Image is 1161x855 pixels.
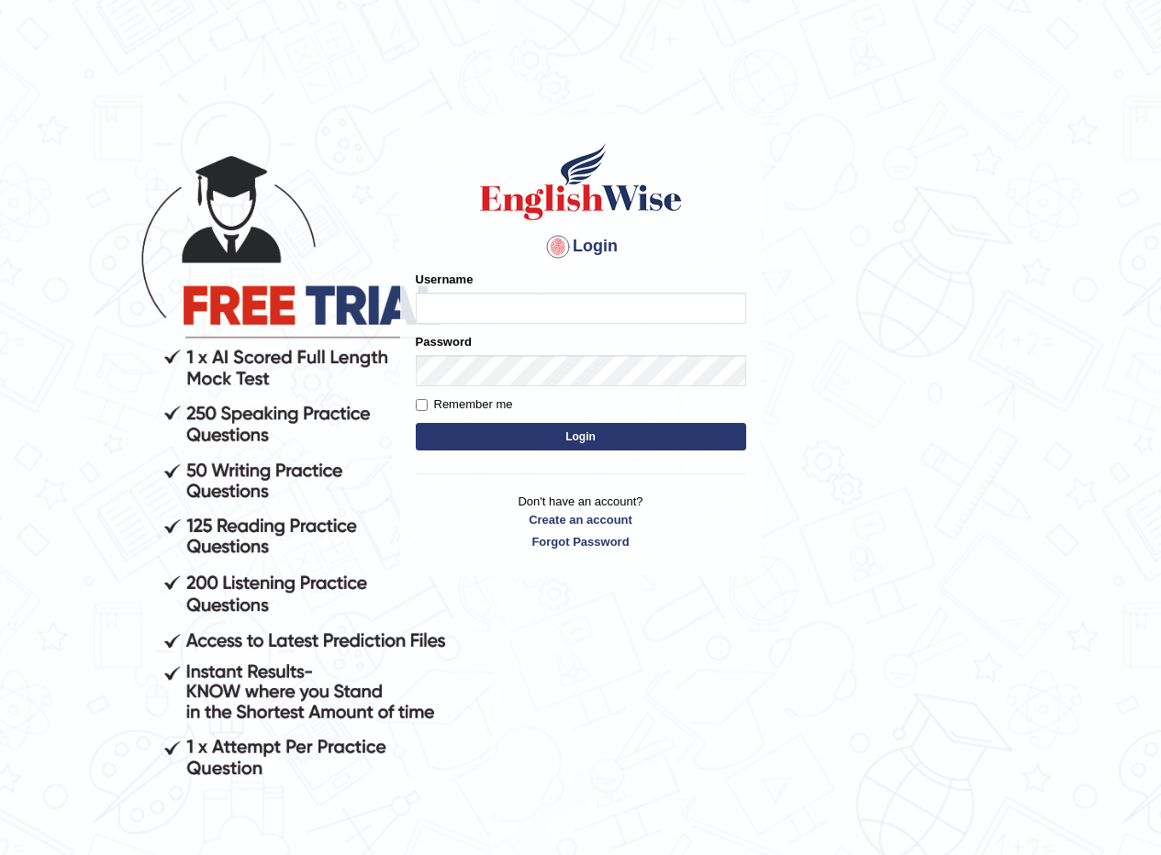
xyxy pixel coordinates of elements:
button: Login [416,423,746,450]
input: Remember me [416,399,428,411]
h4: Login [416,232,746,261]
a: Forgot Password [416,533,746,550]
label: Remember me [416,395,513,414]
label: Password [416,333,472,350]
p: Don't have an account? [416,493,746,550]
a: Create an account [416,511,746,528]
label: Username [416,271,474,288]
img: Logo of English Wise sign in for intelligent practice with AI [476,140,686,223]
